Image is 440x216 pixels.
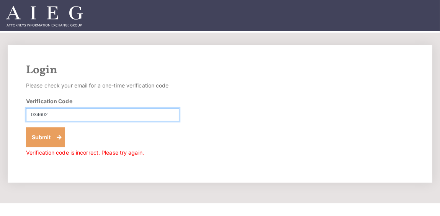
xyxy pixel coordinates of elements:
[26,80,179,91] p: Please check your email for a one-time verification code
[26,97,72,105] label: Verification Code
[26,127,65,147] button: Submit
[26,149,144,156] span: Verification code is incorrect. Please try again.
[6,6,83,26] img: Attorneys Information Exchange Group
[26,63,414,77] h2: Login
